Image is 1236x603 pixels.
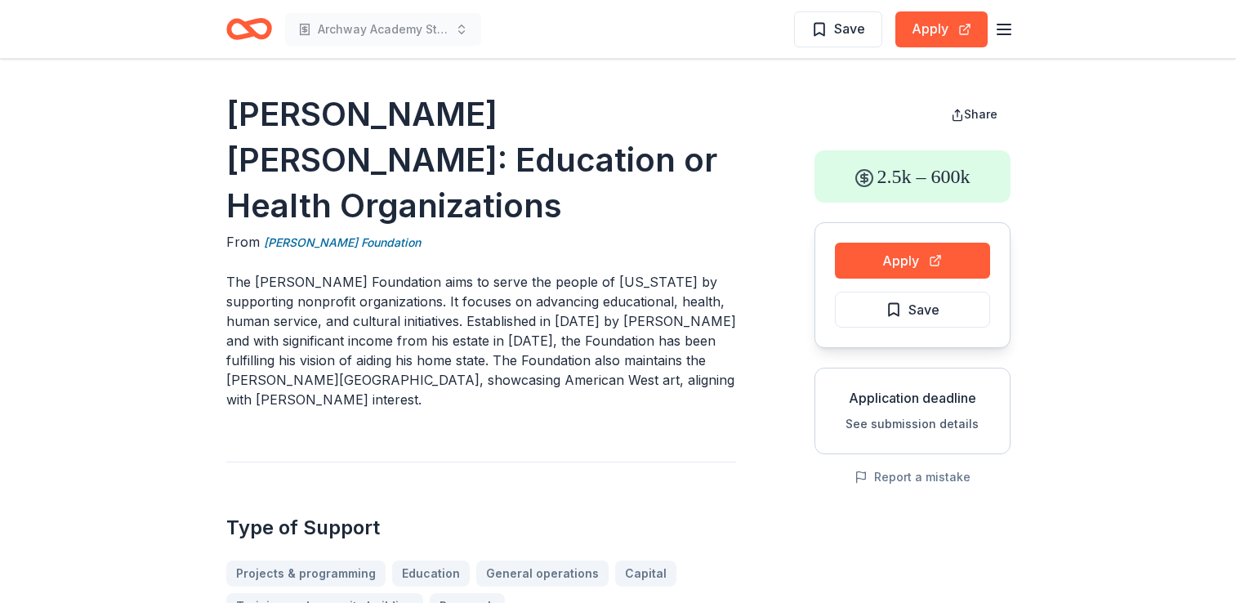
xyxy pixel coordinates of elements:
p: The [PERSON_NAME] Foundation aims to serve the people of [US_STATE] by supporting nonprofit organ... [226,272,736,409]
button: Save [835,292,990,328]
span: Archway Academy Student Fund [318,20,448,39]
a: Home [226,10,272,48]
div: 2.5k – 600k [814,150,1011,203]
span: Save [908,299,939,320]
button: Report a mistake [854,467,971,487]
button: Share [938,98,1011,131]
a: Projects & programming [226,561,386,587]
a: General operations [476,561,609,587]
button: Apply [895,11,988,47]
h1: [PERSON_NAME] [PERSON_NAME]: Education or Health Organizations [226,92,736,229]
button: See submission details [846,414,979,434]
span: Share [964,107,997,121]
a: Capital [615,561,676,587]
button: Archway Academy Student Fund [285,13,481,46]
h2: Type of Support [226,515,736,541]
div: From [226,232,736,252]
a: [PERSON_NAME] Foundation [264,233,421,252]
button: Save [794,11,882,47]
div: Application deadline [828,388,997,408]
a: Education [392,561,470,587]
span: Save [834,18,865,39]
button: Apply [835,243,990,279]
